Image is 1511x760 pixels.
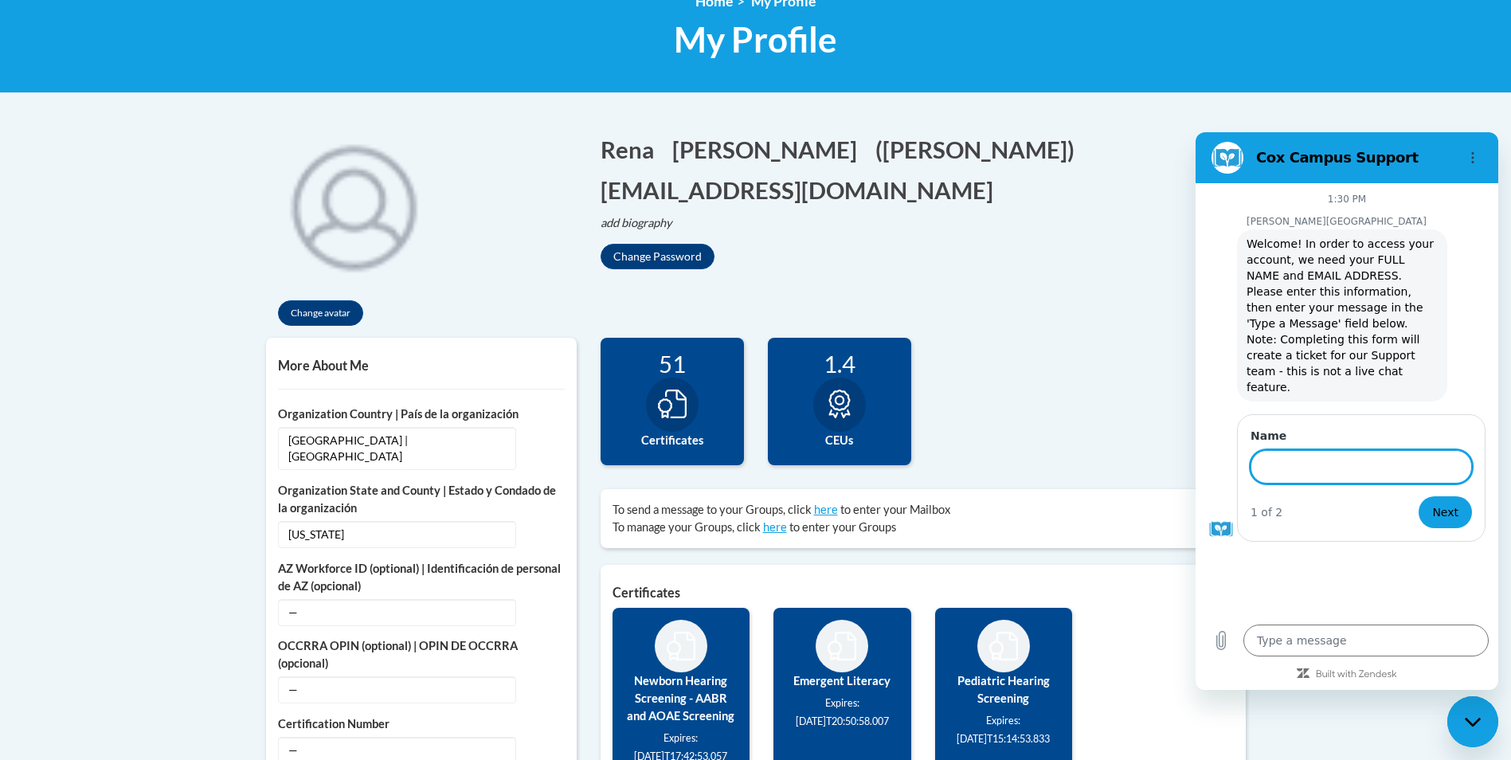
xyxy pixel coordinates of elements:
[828,632,856,660] img: Emergent Literacy
[278,676,516,703] span: —
[601,174,1004,206] button: Edit email address
[780,432,899,449] label: CEUs
[266,117,441,292] img: profile avatar
[947,672,1061,707] label: Pediatric Hearing Screening
[624,672,738,725] label: Newborn Hearing Screening - AABR and AOAE Screening
[989,632,1018,660] img: Pediatric Hearing Screening
[278,427,516,470] span: [GEOGRAPHIC_DATA] | [GEOGRAPHIC_DATA]
[601,216,672,229] i: add biography
[601,244,714,269] button: Change Password
[266,117,441,292] div: Click to change the profile picture
[780,350,899,378] div: 1.4
[613,350,732,378] div: 51
[601,133,664,166] button: Edit first name
[278,560,565,595] label: AZ Workforce ID (optional) | Identificación de personal de AZ (opcional)
[278,300,363,326] button: Change avatar
[1447,696,1498,747] iframe: Button to launch messaging window, conversation in progress
[278,521,516,548] span: [US_STATE]
[796,697,889,727] small: Expires: [DATE]T20:50:58.007
[613,585,1234,600] h5: Certificates
[278,405,565,423] label: Organization Country | País de la organización
[840,503,950,516] span: to enter your Mailbox
[674,18,837,61] span: My Profile
[278,358,565,373] h5: More About Me
[789,520,896,534] span: to enter your Groups
[278,599,516,626] span: —
[763,520,787,534] a: here
[601,214,685,232] button: Edit biography
[278,715,565,733] label: Certification Number
[278,637,565,672] label: OCCRRA OPIN (optional) | OPIN DE OCCRRA (opcional)
[672,133,867,166] button: Edit last name
[613,432,732,449] label: Certificates
[278,482,565,517] label: Organization State and County | Estado y Condado de la organización
[1196,132,1498,690] iframe: Messaging window
[814,503,838,516] a: here
[613,520,761,534] span: To manage your Groups, click
[875,133,1085,166] button: Edit screen name
[957,715,1050,745] small: Expires: [DATE]T15:14:53.833
[667,632,695,660] img: Newborn Hearing Screening - AABR and AOAE Screening
[785,672,899,690] label: Emergent Literacy
[613,503,812,516] span: To send a message to your Groups, click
